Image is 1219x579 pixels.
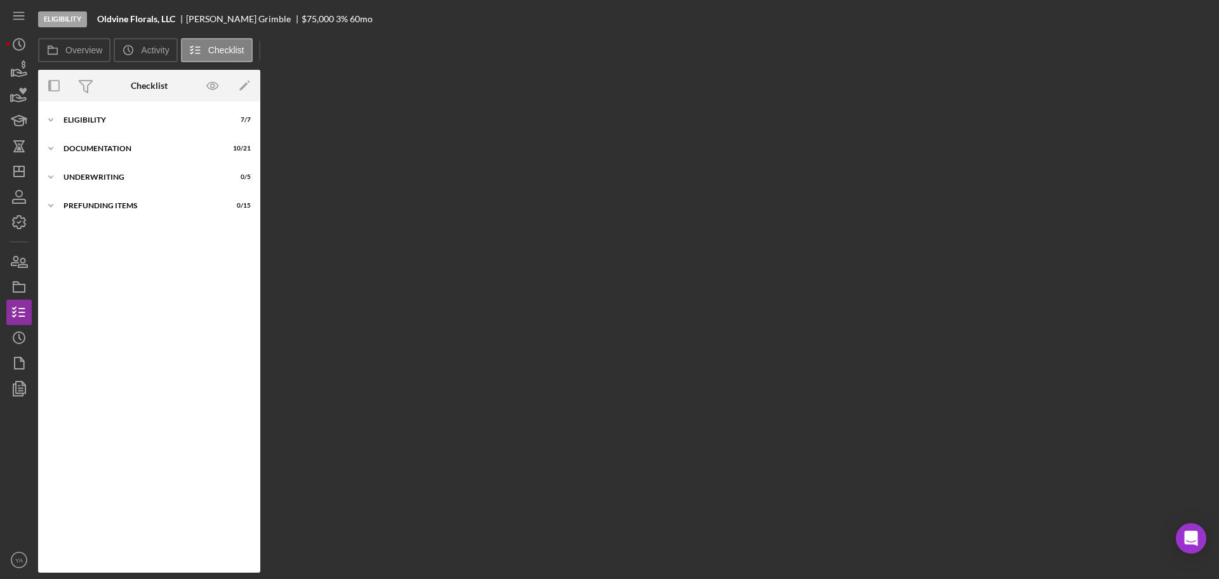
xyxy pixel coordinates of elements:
[38,11,87,27] div: Eligibility
[38,38,110,62] button: Overview
[336,14,348,24] div: 3 %
[1176,523,1206,554] div: Open Intercom Messenger
[15,557,23,564] text: YA
[228,173,251,181] div: 0 / 5
[63,116,219,124] div: Eligibility
[228,145,251,152] div: 10 / 21
[114,38,177,62] button: Activity
[186,14,302,24] div: [PERSON_NAME] Grimble
[63,145,219,152] div: Documentation
[63,202,219,210] div: Prefunding Items
[65,45,102,55] label: Overview
[63,173,219,181] div: Underwriting
[208,45,244,55] label: Checklist
[6,547,32,573] button: YA
[228,116,251,124] div: 7 / 7
[228,202,251,210] div: 0 / 15
[302,13,334,24] span: $75,000
[97,14,175,24] b: Oldvine Florals, LLC
[141,45,169,55] label: Activity
[181,38,253,62] button: Checklist
[131,81,168,91] div: Checklist
[350,14,373,24] div: 60 mo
